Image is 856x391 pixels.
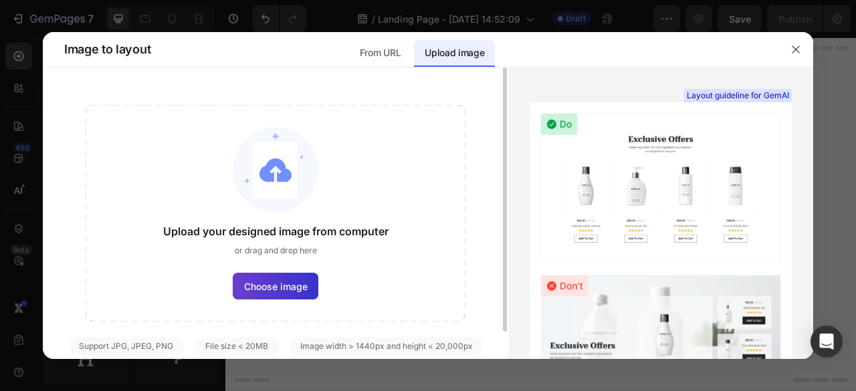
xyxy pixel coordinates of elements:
[244,279,308,293] span: Choose image
[360,45,401,61] p: From URL
[163,223,389,239] span: Upload your designed image from computer
[425,45,484,61] p: Upload image
[304,255,396,282] button: Add sections
[312,330,492,341] div: Start with Generating from URL or image
[687,90,789,102] span: Layout guideline for GemAI
[195,338,279,355] div: File size < 20MB
[64,41,150,57] span: Image to layout
[68,338,184,355] div: Support JPG, JPEG, PNG
[235,245,317,257] span: or drag and drop here
[404,255,498,282] button: Add elements
[320,229,482,245] div: Start with Sections from sidebar
[811,325,843,358] div: Open Intercom Messenger
[290,338,484,355] div: Image width > 1440px and height < 20,000px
